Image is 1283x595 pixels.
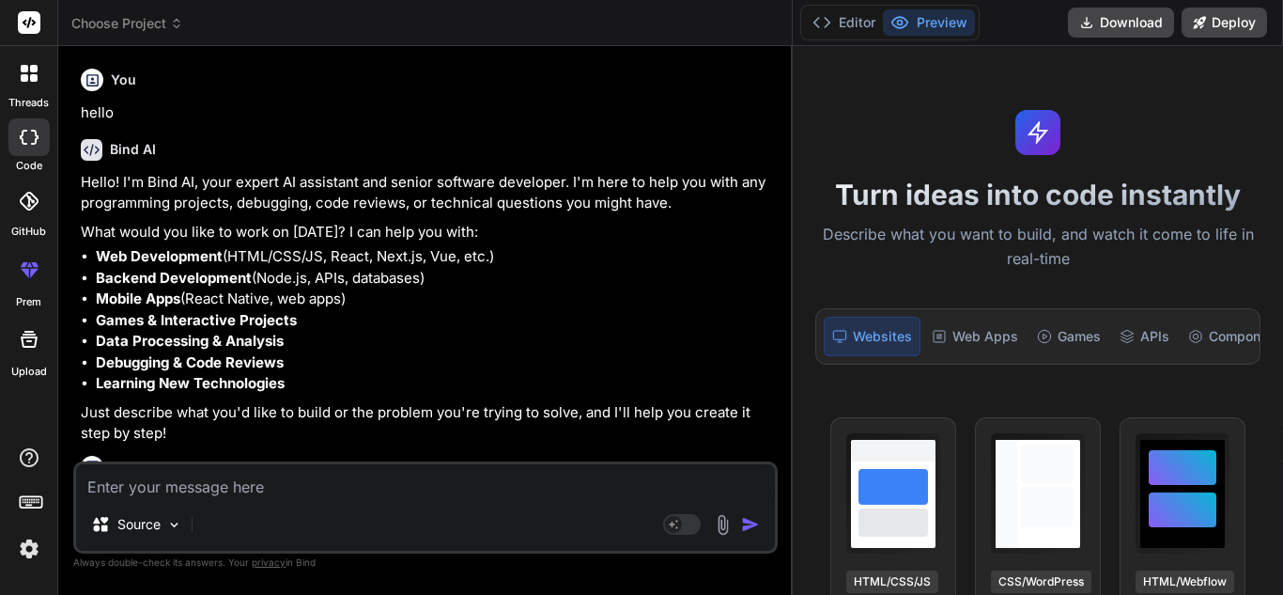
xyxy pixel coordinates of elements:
p: hello [81,102,774,124]
div: HTML/Webflow [1136,571,1234,593]
p: What would you like to work on [DATE]? I can help you with: [81,222,774,243]
strong: Mobile Apps [96,290,180,307]
strong: Data Processing & Analysis [96,332,284,350]
img: attachment [712,514,734,536]
strong: Learning New Technologies [96,374,285,392]
label: threads [8,95,49,111]
p: Hello! I'm Bind AI, your expert AI assistant and senior software developer. I'm here to help you ... [81,172,774,214]
img: icon [741,515,760,534]
strong: Web Development [96,247,223,265]
span: privacy [252,556,286,568]
button: Download [1068,8,1174,38]
div: Web Apps [924,317,1026,356]
h6: Bind AI [110,140,156,159]
li: (React Native, web apps) [96,289,774,310]
button: Deploy [1182,8,1267,38]
label: Upload [11,364,47,380]
li: (Node.js, APIs, databases) [96,268,774,290]
p: Always double-check its answers. Your in Bind [73,554,778,572]
p: Source [117,515,161,534]
button: Preview [883,9,975,36]
li: (HTML/CSS/JS, React, Next.js, Vue, etc.) [96,246,774,268]
h6: You [111,458,136,477]
h6: You [111,70,136,89]
h1: Turn ideas into code instantly [804,178,1272,211]
div: APIs [1112,317,1177,356]
div: CSS/WordPress [991,571,1091,593]
span: Choose Project [71,14,183,33]
p: Describe what you want to build, and watch it come to life in real-time [804,223,1272,271]
strong: Games & Interactive Projects [96,311,297,329]
img: settings [13,533,45,565]
button: Editor [805,9,883,36]
strong: Debugging & Code Reviews [96,353,284,371]
p: Just describe what you'd like to build or the problem you're trying to solve, and I'll help you c... [81,402,774,445]
div: Websites [824,317,920,356]
div: HTML/CSS/JS [846,571,938,593]
label: GitHub [11,224,46,240]
div: Games [1029,317,1108,356]
img: Pick Models [166,517,182,533]
label: prem [16,294,41,310]
strong: Backend Development [96,269,252,287]
label: code [16,158,42,174]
